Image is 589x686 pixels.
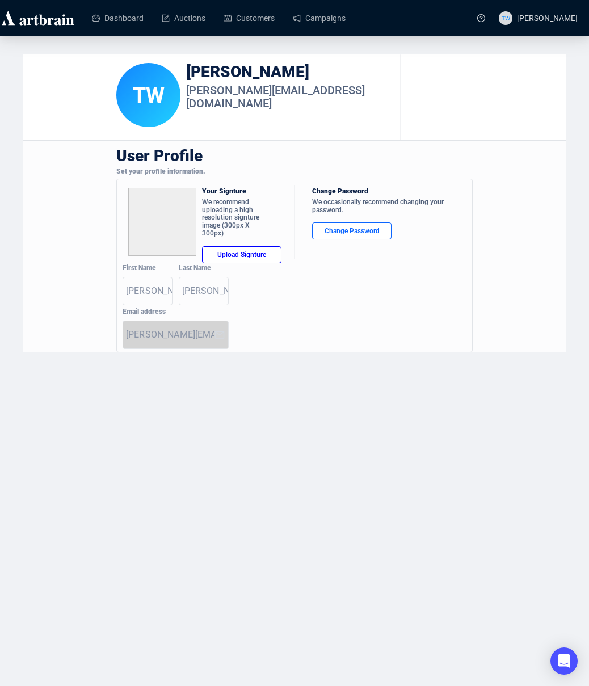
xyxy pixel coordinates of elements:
div: Tim Woody [116,63,180,127]
div: Last Name [179,264,228,275]
div: Open Intercom Messenger [550,647,578,675]
input: First Name [126,282,172,300]
span: [PERSON_NAME] [517,14,578,23]
div: User Profile [116,141,473,168]
img: email.svg [214,329,225,340]
div: Change Password [322,225,382,237]
a: Campaigns [293,3,346,33]
div: [PERSON_NAME] [186,63,400,84]
div: Upload Signture [212,249,272,260]
button: Upload Signture [202,246,281,263]
div: First Name [123,264,171,275]
div: Email address [123,308,228,319]
div: We occasionally recommend changing your password. [312,199,472,217]
a: Customers [224,3,275,33]
div: We recommend uploading a high resolution signture image (300px X 300px) [202,199,266,241]
div: Set your profile information. [116,168,473,179]
button: Change Password [312,222,392,239]
div: Your Signture [202,188,294,199]
a: Auctions [162,3,205,33]
span: TW [133,83,165,108]
span: question-circle [477,14,485,22]
input: Last Name [182,282,228,300]
div: Change Password [312,188,472,199]
span: TW [502,13,510,22]
div: [PERSON_NAME][EMAIL_ADDRESS][DOMAIN_NAME] [186,84,400,113]
input: Your Email [126,326,214,344]
a: Dashboard [92,3,144,33]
